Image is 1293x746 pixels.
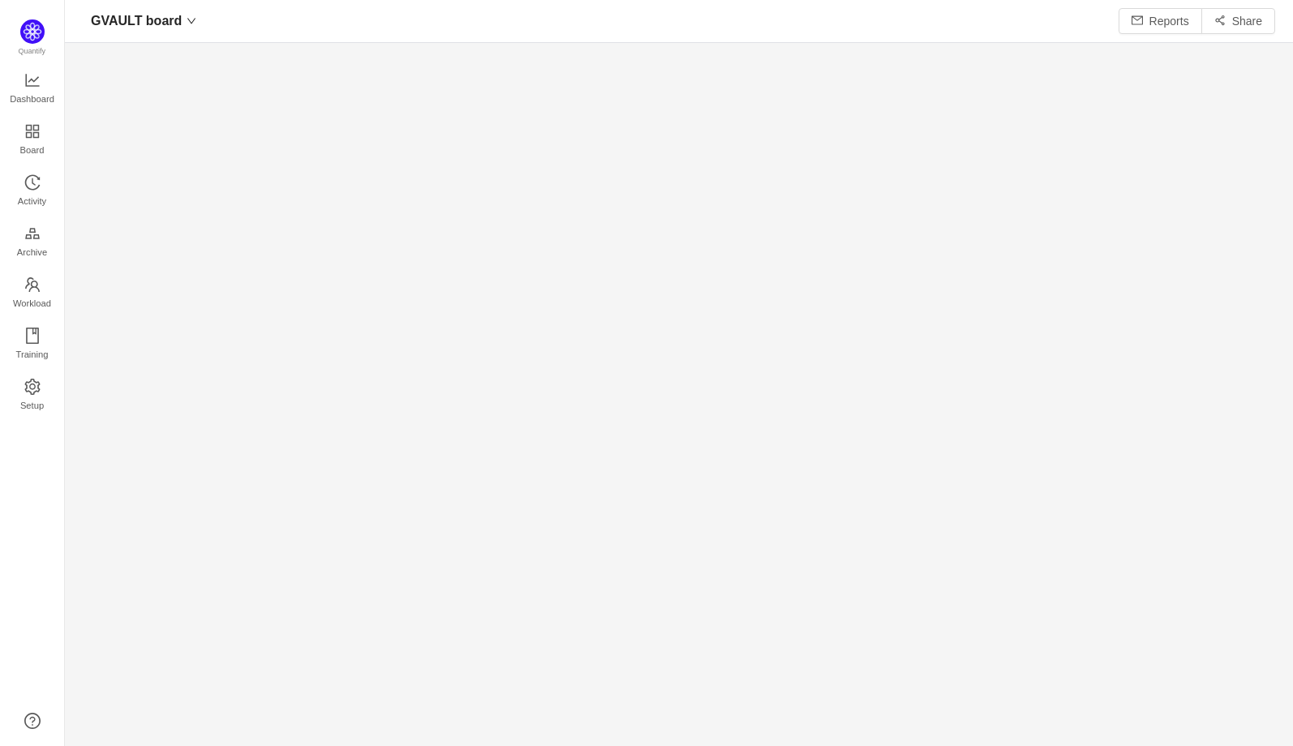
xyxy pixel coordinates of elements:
[20,134,45,166] span: Board
[15,338,48,371] span: Training
[1201,8,1275,34] button: icon: share-altShare
[20,389,44,422] span: Setup
[24,277,41,293] i: icon: team
[91,8,182,34] span: GVAULT board
[24,328,41,344] i: icon: book
[24,277,41,310] a: Workload
[1119,8,1202,34] button: icon: mailReports
[13,287,51,319] span: Workload
[19,47,46,55] span: Quantify
[10,83,54,115] span: Dashboard
[24,174,41,191] i: icon: history
[24,226,41,259] a: Archive
[17,236,47,268] span: Archive
[24,225,41,242] i: icon: gold
[187,16,196,26] i: icon: down
[24,379,41,412] a: Setup
[24,713,41,729] a: icon: question-circle
[24,175,41,208] a: Activity
[24,123,41,139] i: icon: appstore
[24,379,41,395] i: icon: setting
[18,185,46,217] span: Activity
[24,73,41,105] a: Dashboard
[20,19,45,44] img: Quantify
[24,72,41,88] i: icon: line-chart
[24,124,41,156] a: Board
[24,328,41,361] a: Training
